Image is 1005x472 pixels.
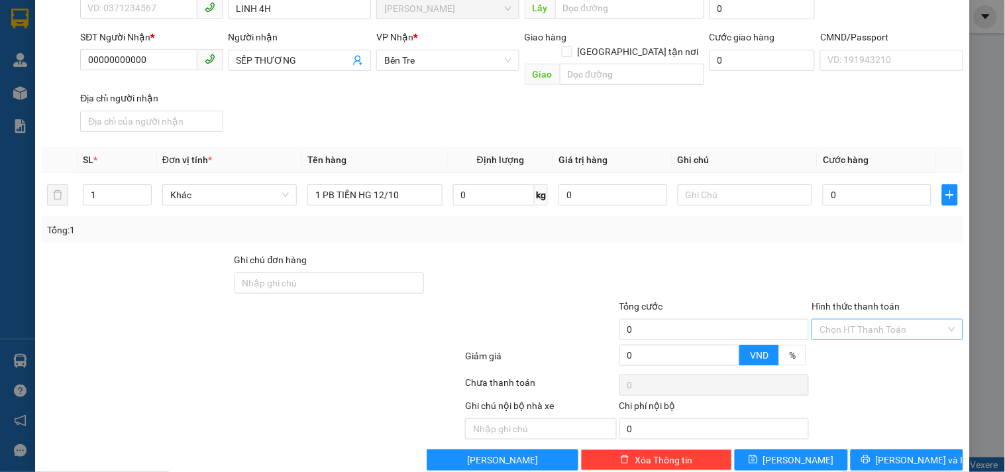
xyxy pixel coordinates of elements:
div: [PERSON_NAME] [127,11,233,41]
button: save[PERSON_NAME] [735,449,847,471]
span: Giao [525,64,560,85]
button: [PERSON_NAME] [427,449,578,471]
input: Dọc đường [560,64,704,85]
span: Đơn vị tính [162,154,212,165]
input: 0 [558,184,667,206]
span: Bến Tre [384,50,511,70]
span: phone [205,54,215,64]
span: [PERSON_NAME] [763,453,834,467]
label: Ghi chú đơn hàng [235,255,307,265]
span: Xóa Thông tin [635,453,692,467]
button: deleteXóa Thông tin [581,449,732,471]
div: SĐT Người Nhận [80,30,223,44]
button: delete [47,184,68,206]
div: HUỲNH [11,41,117,57]
input: VD: Bàn, Ghế [307,184,442,206]
label: Cước giao hàng [710,32,775,42]
span: Tổng cước [619,301,663,312]
span: Giao hàng [525,32,567,42]
div: Địa chỉ người nhận [80,91,223,105]
input: Ghi Chú [678,184,812,206]
div: Chưa thanh toán [464,375,617,398]
span: Cước hàng [823,154,869,165]
span: VND [750,350,768,361]
th: Ghi chú [672,147,818,173]
span: kg [535,184,548,206]
div: [PERSON_NAME] [11,11,117,41]
button: printer[PERSON_NAME] và In [851,449,963,471]
span: save [749,455,758,465]
span: Gửi: [11,11,32,25]
div: 230.000 [10,84,119,128]
span: [GEOGRAPHIC_DATA] tận nơi [572,44,704,59]
span: [PERSON_NAME] và In [876,453,969,467]
input: Nhập ghi chú [465,418,616,440]
div: Ghi chú nội bộ nhà xe [465,398,616,418]
span: Tên hàng [307,154,346,165]
input: Ghi chú đơn hàng [235,272,425,294]
span: VP Nhận [376,32,413,42]
span: printer [861,455,871,465]
div: Giảm giá [464,349,617,372]
span: SL [83,154,93,165]
span: delete [620,455,629,465]
div: Chi phí nội bộ [619,398,810,418]
span: phone [205,2,215,13]
span: plus [943,190,957,200]
input: Cước giao hàng [710,50,816,71]
span: Đã [PERSON_NAME] : [10,84,103,112]
span: Định lượng [477,154,524,165]
div: HUỲNH [127,41,233,57]
label: Hình thức thanh toán [812,301,900,312]
div: Tổng: 1 [47,223,389,237]
span: Nhận: [127,11,158,25]
span: % [789,350,796,361]
div: CMND/Passport [820,30,963,44]
span: Giá trị hàng [558,154,608,165]
span: [PERSON_NAME] [467,453,538,467]
div: Người nhận [229,30,371,44]
span: Khác [170,185,289,205]
input: Địa chỉ của người nhận [80,111,223,132]
button: plus [942,184,958,206]
span: user-add [352,55,363,66]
